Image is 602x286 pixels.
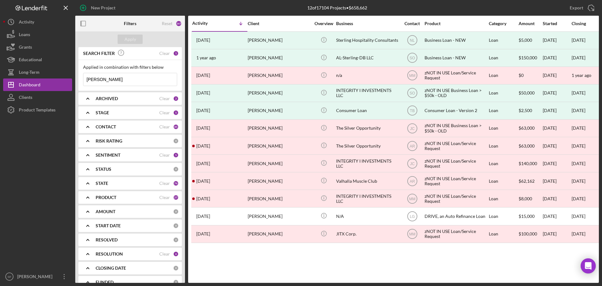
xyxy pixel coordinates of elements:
text: JC [410,126,415,131]
div: Amount [519,21,542,26]
div: [PERSON_NAME] [16,270,56,284]
div: INTEGRITY I INVESTMENTS LLC [336,85,399,101]
div: [PERSON_NAME] [248,102,310,119]
time: 2023-08-04 00:06 [196,161,210,166]
div: Apply [124,35,136,44]
div: $0 [519,67,542,84]
div: Started [543,21,571,26]
div: [PERSON_NAME] [248,67,310,84]
div: Client [248,21,310,26]
div: Clear [159,251,170,256]
div: [DATE] [543,102,571,119]
div: [PERSON_NAME] [248,138,310,154]
a: Dashboard [3,78,72,91]
div: Reset [162,21,172,26]
div: Export [570,2,583,14]
time: 2024-05-20 20:56 [196,55,216,60]
div: Loan [489,173,518,189]
b: RISK RATING [96,138,122,143]
time: 2022-08-15 23:33 [196,231,210,236]
button: Grants [3,41,72,53]
div: Loan [489,120,518,137]
div: Product [425,21,487,26]
div: [DATE] [543,173,571,189]
text: SO [409,56,415,60]
div: INTEGRITY I INVESTMENTS LLC [336,190,399,207]
text: AR [409,179,415,183]
a: Educational [3,53,72,66]
div: [DATE] [543,32,571,49]
div: 0 [173,265,179,271]
div: 5 [173,110,179,116]
div: Educational [19,53,42,67]
time: 2025-01-30 17:35 [196,38,210,43]
div: 0 [173,279,179,285]
div: Clear [159,181,170,186]
div: Loan [489,67,518,84]
div: Business Loan - NEW [425,50,487,66]
div: Business Loan - NEW [425,32,487,49]
b: SEARCH FILTER [83,51,115,56]
time: 2023-07-25 20:24 [196,196,210,201]
button: Export [563,2,599,14]
div: [PERSON_NAME] [248,226,310,242]
div: zNOT IN USE Business Loan > $50k - OLD [425,85,487,101]
div: Applied in combination with filters below [83,65,177,70]
div: [DATE] [543,85,571,101]
div: Clear [159,51,170,56]
b: SENTIMENT [96,153,120,158]
div: zNOT IN USE Loan/Service Request [425,155,487,172]
text: NL [410,38,415,43]
div: [PERSON_NAME] [248,120,310,137]
time: 2023-11-08 16:15 [196,108,210,113]
div: $15,000 [519,208,542,224]
div: [PERSON_NAME] [248,85,310,101]
div: [DATE] [543,67,571,84]
time: 2022-10-05 16:25 [196,214,210,219]
b: ARCHIVED [96,96,118,101]
b: START DATE [96,223,121,228]
div: Clear [159,110,170,115]
div: Business [336,21,399,26]
div: zNOT IN USE Loan/Service Request [425,190,487,207]
div: $140,000 [519,155,542,172]
button: Clients [3,91,72,104]
div: zNOT IN USE Loan/Service Request [425,173,487,189]
div: Dashboard [19,78,40,93]
div: [DATE] [572,108,585,113]
div: Activity [192,21,220,26]
div: Loans [19,28,30,42]
text: LG [409,214,415,219]
div: [DATE] [543,226,571,242]
div: $50,000 [519,85,542,101]
div: Overview [312,21,335,26]
text: SF [8,275,11,278]
b: Filters [124,21,136,26]
div: Consumer Loan [336,102,399,119]
time: 2024-02-09 00:21 [196,73,210,78]
div: $5,000 [519,32,542,49]
div: Category [489,21,518,26]
div: Clear [159,195,170,200]
div: N/A [336,208,399,224]
a: Loans [3,28,72,41]
div: 0 [173,223,179,229]
b: STAGE [96,110,109,115]
div: Long-Term [19,66,40,80]
text: JC [410,161,415,166]
div: $62,162 [519,173,542,189]
div: Valhalla Muscle Club [336,173,399,189]
div: [PERSON_NAME] [248,155,310,172]
div: Activity [19,16,34,30]
div: Clear [159,124,170,129]
button: SF[PERSON_NAME] [3,270,72,283]
div: $8,000 [519,190,542,207]
b: RESOLUTION [96,251,123,256]
div: Loan [489,102,518,119]
text: MM [409,73,415,78]
div: $150,000 [519,50,542,66]
text: MM [409,232,415,236]
button: Product Templates [3,104,72,116]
